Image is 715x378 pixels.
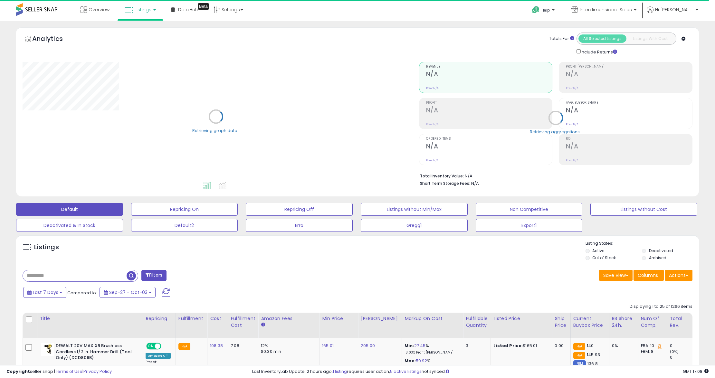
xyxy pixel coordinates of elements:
[55,368,82,374] a: Terms of Use
[670,354,696,360] div: 0
[530,129,582,135] div: Retrieving aggregations..
[6,368,30,374] strong: Copyright
[322,343,334,349] a: 165.01
[573,343,585,350] small: FBA
[587,352,600,358] span: 145.93
[414,343,426,349] a: 27.45
[146,315,173,322] div: Repricing
[493,315,549,322] div: Listed Price
[178,343,190,350] small: FBA
[405,343,414,349] b: Min:
[178,315,205,322] div: Fulfillment
[573,360,586,367] small: FBM
[141,270,167,281] button: Filters
[210,315,225,322] div: Cost
[361,343,375,349] a: 205.00
[590,203,697,216] button: Listings without Cost
[135,6,151,13] span: Listings
[549,36,574,42] div: Totals For
[670,343,696,349] div: 0
[655,6,694,13] span: Hi [PERSON_NAME]
[649,255,666,260] label: Archived
[261,315,317,322] div: Amazon Fees
[198,3,209,10] div: Tooltip anchor
[322,315,355,322] div: Min Price
[578,34,626,43] button: All Selected Listings
[146,353,171,359] div: Amazon AI *
[580,6,632,13] span: Interdimensional Sales
[638,272,658,279] span: Columns
[333,368,347,374] a: 1 listing
[246,219,353,232] button: Erra
[641,315,664,329] div: Num of Comp.
[532,6,540,14] i: Get Help
[261,343,314,349] div: 12%
[178,6,198,13] span: DataHub
[67,290,97,296] span: Compared to:
[592,255,616,260] label: Out of Stock
[402,313,463,338] th: The percentage added to the cost of goods (COGS) that forms the calculator for Min & Max prices.
[23,287,66,298] button: Last 7 Days
[599,270,633,281] button: Save View
[586,241,699,247] p: Listing States:
[261,322,265,328] small: Amazon Fees.
[641,349,662,354] div: FBM: 8
[41,343,54,356] img: 41D7QZKDXIL._SL40_.jpg
[626,34,674,43] button: Listings With Cost
[146,360,171,374] div: Preset:
[405,350,458,355] p: 18.03% Profit [PERSON_NAME]
[160,344,171,349] span: OFF
[466,315,488,329] div: Fulfillable Quantity
[231,315,255,329] div: Fulfillment Cost
[33,289,58,296] span: Last 7 Days
[587,343,594,349] span: 140
[109,289,148,296] span: Sep-27 - Oct-03
[665,270,692,281] button: Actions
[647,6,698,21] a: Hi [PERSON_NAME]
[405,343,458,355] div: %
[541,7,550,13] span: Help
[612,315,635,329] div: BB Share 24h.
[572,48,625,55] div: Include Returns
[246,203,353,216] button: Repricing Off
[210,343,223,349] a: 108.38
[261,349,314,354] div: $0.30 min
[466,343,486,349] div: 3
[555,315,567,329] div: Ship Price
[131,219,238,232] button: Default2
[476,203,583,216] button: Non Competitive
[34,243,59,252] h5: Listings
[670,349,679,354] small: (0%)
[192,128,239,133] div: Retrieving graph data..
[6,369,112,375] div: seller snap | |
[649,248,673,253] label: Deactivated
[612,343,633,349] div: 0%
[100,287,156,298] button: Sep-27 - Oct-03
[493,343,547,349] div: $165.01
[670,315,693,329] div: Total Rev.
[16,219,123,232] button: Deactivated & In Stock
[131,203,238,216] button: Repricing On
[592,248,604,253] label: Active
[641,343,662,349] div: FBA: 10
[40,315,140,322] div: Title
[83,368,112,374] a: Privacy Policy
[405,358,458,370] div: %
[405,315,460,322] div: Markup on Cost
[527,1,561,21] a: Help
[683,368,709,374] span: 2025-10-11 17:08 GMT
[361,203,468,216] button: Listings without Min/Max
[32,34,75,45] h5: Analytics
[555,343,565,349] div: 0.00
[573,352,585,359] small: FBA
[630,304,692,310] div: Displaying 1 to 25 of 1266 items
[361,219,468,232] button: Gregg1
[405,358,416,364] b: Max:
[634,270,664,281] button: Columns
[587,361,598,367] span: 136.8
[416,358,427,364] a: 59.92
[16,203,123,216] button: Default
[231,343,253,349] div: 7.08
[476,219,583,232] button: Export1
[390,368,422,374] a: 5 active listings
